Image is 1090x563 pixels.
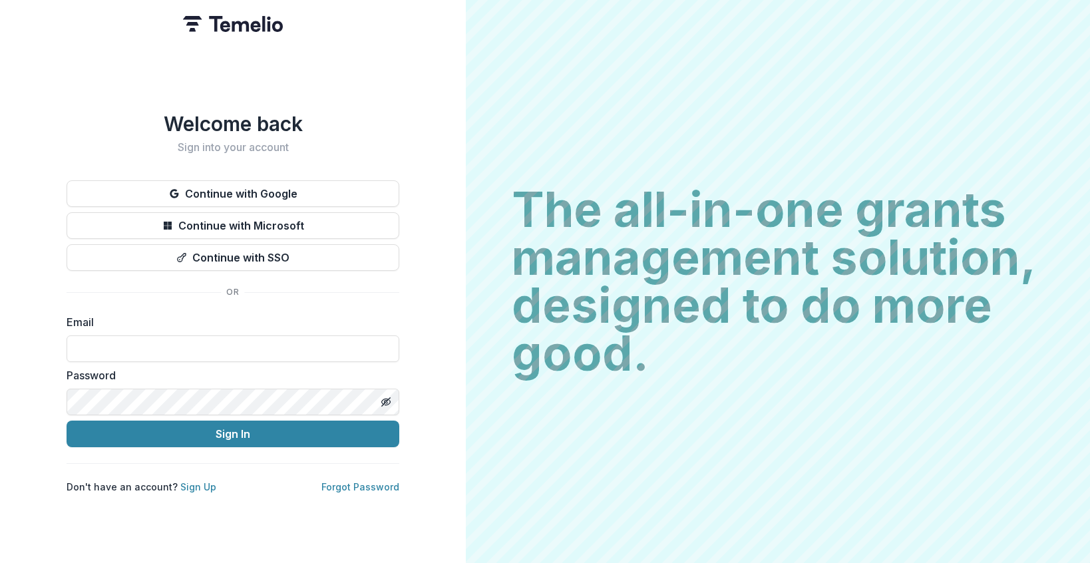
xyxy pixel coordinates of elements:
button: Continue with Google [67,180,399,207]
img: Temelio [183,16,283,32]
button: Continue with Microsoft [67,212,399,239]
label: Password [67,367,391,383]
a: Sign Up [180,481,216,492]
h1: Welcome back [67,112,399,136]
button: Sign In [67,421,399,447]
h2: Sign into your account [67,141,399,154]
button: Toggle password visibility [375,391,397,413]
label: Email [67,314,391,330]
button: Continue with SSO [67,244,399,271]
a: Forgot Password [321,481,399,492]
p: Don't have an account? [67,480,216,494]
